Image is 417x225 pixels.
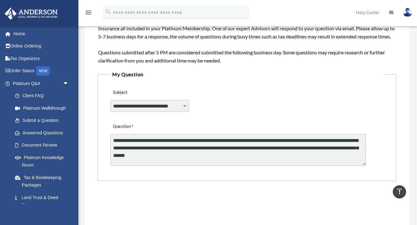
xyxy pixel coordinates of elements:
[4,52,78,65] a: Tax Organizers
[9,191,78,211] a: Land Trust & Deed Forum
[4,65,78,77] a: Order StatusNEW
[9,127,78,139] a: Answered Questions
[9,102,78,114] a: Platinum Walkthrough
[85,9,92,16] i: menu
[4,40,78,52] a: Online Ordering
[110,122,159,131] label: Question
[36,66,50,76] div: NEW
[63,77,75,90] span: arrow_drop_down
[9,171,78,191] a: Tax & Bookkeeping Packages
[99,200,195,225] iframe: reCAPTCHA
[4,27,78,40] a: Home
[110,88,170,97] label: Subject
[3,7,60,20] img: Anderson Advisors Platinum Portal
[105,8,112,15] i: search
[4,77,78,90] a: Platinum Q&Aarrow_drop_down
[9,139,78,152] a: Document Review
[9,90,78,102] a: Client FAQ
[396,188,403,195] i: vertical_align_top
[403,8,412,17] img: User Pic
[9,114,75,127] a: Submit a Question
[110,70,384,79] legend: My Question
[393,185,406,198] a: vertical_align_top
[9,151,78,171] a: Platinum Knowledge Room
[85,11,92,16] a: menu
